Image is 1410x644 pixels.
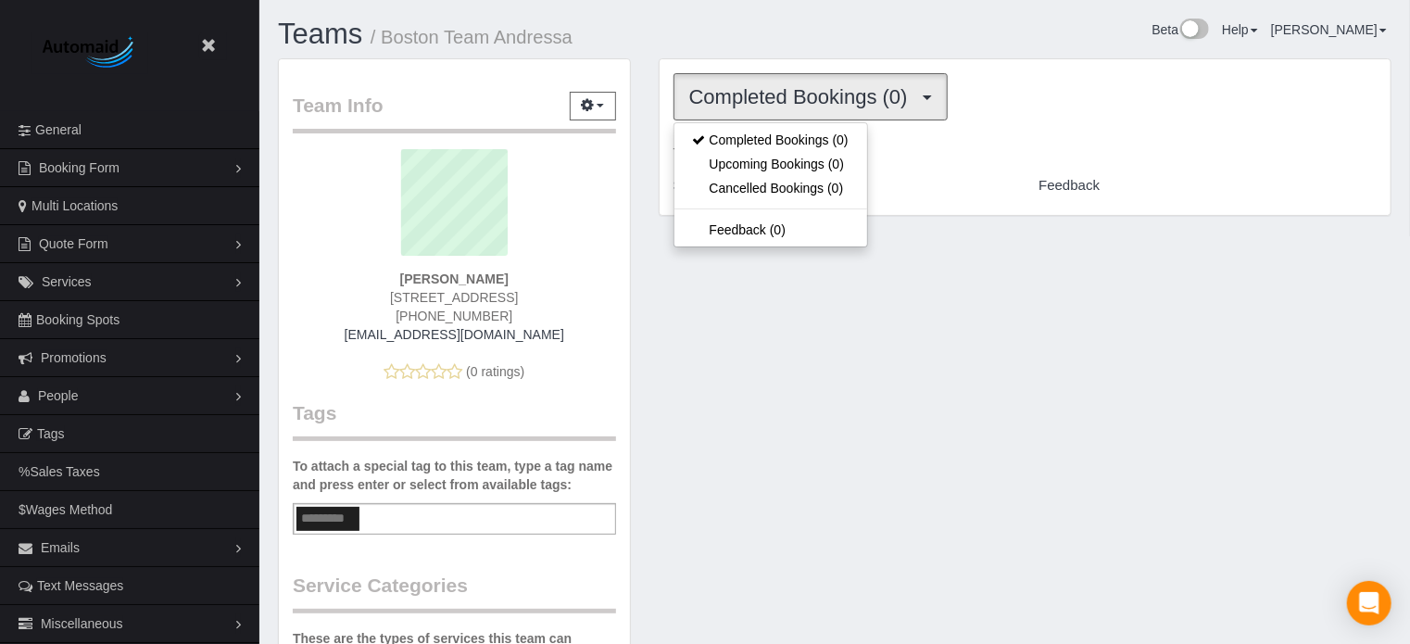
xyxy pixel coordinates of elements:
[674,176,867,200] a: Cancelled Bookings (0)
[30,464,99,479] span: Sales Taxes
[26,502,113,517] span: Wages Method
[37,426,65,441] span: Tags
[37,578,123,593] span: Text Messages
[1152,22,1209,37] a: Beta
[1271,22,1387,37] a: [PERSON_NAME]
[32,32,148,74] img: Automaid Logo
[293,149,616,399] div: (0 ratings)
[345,327,564,342] a: [EMAIL_ADDRESS][DOMAIN_NAME]
[674,128,867,152] a: Completed Bookings (0)
[674,152,867,176] a: Upcoming Bookings (0)
[371,27,573,47] small: / Boston Team Andressa
[39,236,108,251] span: Quote Form
[674,144,1377,162] p: Team has 0 Completed Bookings
[674,218,867,242] a: Feedback (0)
[390,290,518,305] span: [STREET_ADDRESS]
[42,274,92,289] span: Services
[31,198,118,213] span: Multi Locations
[674,73,948,120] button: Completed Bookings (0)
[39,160,120,175] span: Booking Form
[293,457,616,494] label: To attach a special tag to this team, type a tag name and press enter or select from available tags:
[1039,178,1377,194] h4: Feedback
[396,309,512,323] span: [PHONE_NUMBER]
[689,85,917,108] span: Completed Bookings (0)
[400,271,509,286] strong: [PERSON_NAME]
[36,312,120,327] span: Booking Spots
[41,350,107,365] span: Promotions
[1222,22,1258,37] a: Help
[35,122,82,137] span: General
[38,388,79,403] span: People
[278,18,362,50] a: Teams
[41,616,123,631] span: Miscellaneous
[1347,581,1391,625] div: Open Intercom Messenger
[41,540,80,555] span: Emails
[293,92,616,133] legend: Team Info
[1178,19,1209,43] img: New interface
[293,572,616,613] legend: Service Categories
